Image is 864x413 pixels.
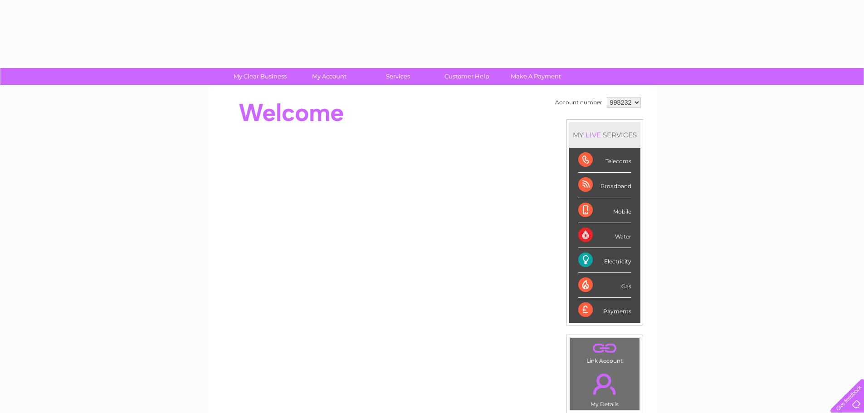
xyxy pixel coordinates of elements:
[578,298,631,322] div: Payments
[578,273,631,298] div: Gas
[578,148,631,173] div: Telecoms
[584,131,603,139] div: LIVE
[572,368,637,400] a: .
[553,95,605,110] td: Account number
[570,366,640,410] td: My Details
[430,68,504,85] a: Customer Help
[578,248,631,273] div: Electricity
[578,198,631,223] div: Mobile
[578,223,631,248] div: Water
[292,68,366,85] a: My Account
[223,68,298,85] a: My Clear Business
[578,173,631,198] div: Broadband
[570,338,640,366] td: Link Account
[572,340,637,356] a: .
[361,68,435,85] a: Services
[498,68,573,85] a: Make A Payment
[569,122,640,148] div: MY SERVICES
